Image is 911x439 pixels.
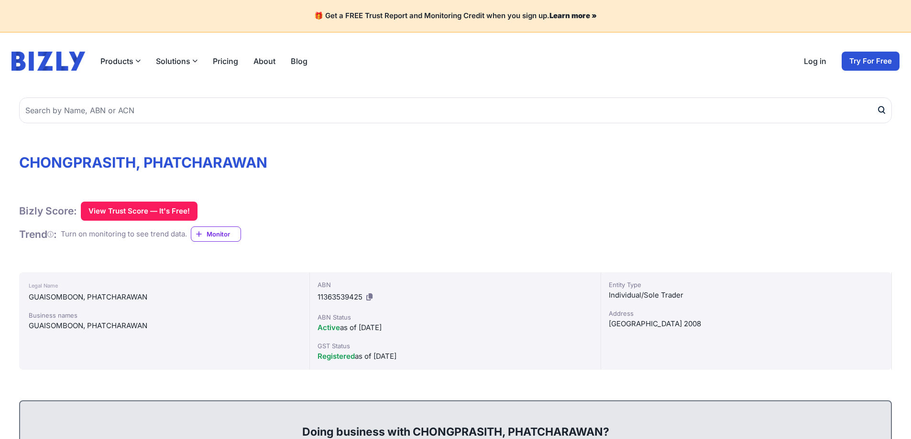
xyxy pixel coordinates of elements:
input: Search by Name, ABN or ACN [19,97,892,123]
div: Address [609,309,884,318]
span: Active [318,323,340,332]
span: 11363539425 [318,292,362,301]
h4: 🎁 Get a FREE Trust Report and Monitoring Credit when you sign up. [11,11,900,21]
div: Individual/Sole Trader [609,289,884,301]
button: View Trust Score — It's Free! [81,202,198,221]
a: Monitor [191,226,241,242]
span: Monitor [207,229,241,239]
div: GUAISOMBOON, PHATCHARAWAN [29,291,300,303]
a: Log in [804,55,826,67]
span: Registered [318,352,355,361]
h1: Trend : [19,228,57,241]
a: About [253,55,275,67]
div: as of [DATE] [318,351,593,362]
h1: Bizly Score: [19,204,77,217]
button: Solutions [156,55,198,67]
div: [GEOGRAPHIC_DATA] 2008 [609,318,884,330]
div: Turn on monitoring to see trend data. [61,229,187,240]
div: Entity Type [609,280,884,289]
div: Business names [29,311,300,320]
div: GUAISOMBOON, PHATCHARAWAN [29,320,300,332]
a: Pricing [213,55,238,67]
button: Products [100,55,141,67]
a: Blog [291,55,307,67]
div: GST Status [318,341,593,351]
h1: CHONGPRASITH, PHATCHARAWAN [19,154,892,171]
a: Learn more » [549,11,597,20]
div: Legal Name [29,280,300,291]
div: ABN [318,280,593,289]
div: as of [DATE] [318,322,593,333]
div: ABN Status [318,312,593,322]
a: Try For Free [842,52,900,71]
